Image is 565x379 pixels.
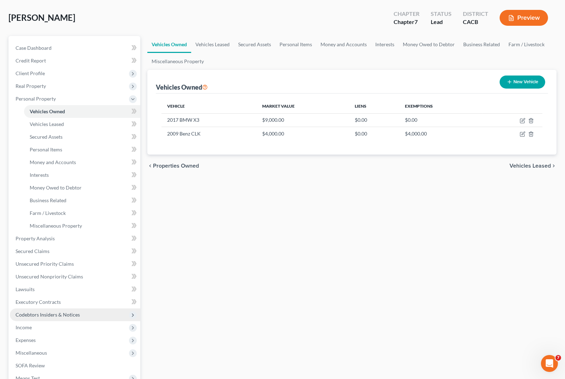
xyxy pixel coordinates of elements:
th: Exemptions [399,99,482,113]
a: Vehicles Leased [24,118,140,131]
span: 7 [555,355,561,361]
span: Expenses [16,337,36,343]
iframe: Intercom live chat [541,355,558,372]
a: Interests [371,36,399,53]
i: chevron_right [551,163,557,169]
span: Secured Assets [30,134,63,140]
a: Farm / Livestock [24,207,140,219]
td: $0.00 [349,127,399,140]
a: Case Dashboard [10,42,140,54]
span: Unsecured Nonpriority Claims [16,273,83,279]
a: Secured Assets [234,36,275,53]
div: Status [431,10,452,18]
i: chevron_left [147,163,153,169]
span: Vehicles Leased [30,121,64,127]
a: Lawsuits [10,283,140,296]
a: Credit Report [10,54,140,67]
div: Lead [431,18,452,26]
span: Client Profile [16,70,45,76]
span: Executory Contracts [16,299,61,305]
span: [PERSON_NAME] [8,12,75,23]
th: Vehicle [161,99,257,113]
span: Case Dashboard [16,45,52,51]
a: Business Related [24,194,140,207]
button: Vehicles Leased chevron_right [510,163,557,169]
th: Liens [349,99,399,113]
span: Property Analysis [16,235,55,241]
span: Miscellaneous Property [30,223,82,229]
a: Secured Claims [10,245,140,258]
span: Interests [30,172,49,178]
div: CACB [463,18,488,26]
div: Vehicles Owned [156,83,208,91]
a: Money and Accounts [24,156,140,169]
span: Personal Items [30,146,62,152]
span: Secured Claims [16,248,49,254]
td: 2017 BMW X3 [161,113,257,127]
span: Real Property [16,83,46,89]
span: SOFA Review [16,362,45,368]
td: $4,000.00 [399,127,482,140]
span: Properties Owned [153,163,199,169]
a: Property Analysis [10,232,140,245]
span: Money Owed to Debtor [30,185,82,191]
a: Executory Contracts [10,296,140,308]
span: Farm / Livestock [30,210,66,216]
a: Money and Accounts [316,36,371,53]
div: District [463,10,488,18]
span: Personal Property [16,96,56,102]
a: Money Owed to Debtor [24,181,140,194]
a: Unsecured Nonpriority Claims [10,270,140,283]
a: Farm / Livestock [504,36,549,53]
span: 7 [414,18,418,25]
th: Market Value [257,99,349,113]
span: Vehicles Owned [30,108,65,114]
a: Miscellaneous Property [147,53,208,70]
a: Secured Assets [24,131,140,143]
td: $0.00 [349,113,399,127]
a: Interests [24,169,140,181]
span: Unsecured Priority Claims [16,261,74,267]
a: Personal Items [275,36,316,53]
td: 2009 Benz CLK [161,127,257,140]
a: Business Related [459,36,504,53]
a: Personal Items [24,143,140,156]
a: Vehicles Owned [24,105,140,118]
a: Unsecured Priority Claims [10,258,140,270]
a: Vehicles Leased [191,36,234,53]
td: $4,000.00 [257,127,349,140]
span: Vehicles Leased [510,163,551,169]
span: Money and Accounts [30,159,76,165]
span: Codebtors Insiders & Notices [16,312,80,318]
a: SOFA Review [10,359,140,372]
span: Credit Report [16,58,46,64]
button: chevron_left Properties Owned [147,163,199,169]
td: $9,000.00 [257,113,349,127]
button: New Vehicle [500,76,545,89]
span: Income [16,324,32,330]
button: Preview [500,10,548,26]
td: $0.00 [399,113,482,127]
a: Money Owed to Debtor [399,36,459,53]
div: Chapter [394,10,419,18]
div: Chapter [394,18,419,26]
span: Miscellaneous [16,350,47,356]
span: Business Related [30,197,66,203]
span: Lawsuits [16,286,35,292]
a: Vehicles Owned [147,36,191,53]
a: Miscellaneous Property [24,219,140,232]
